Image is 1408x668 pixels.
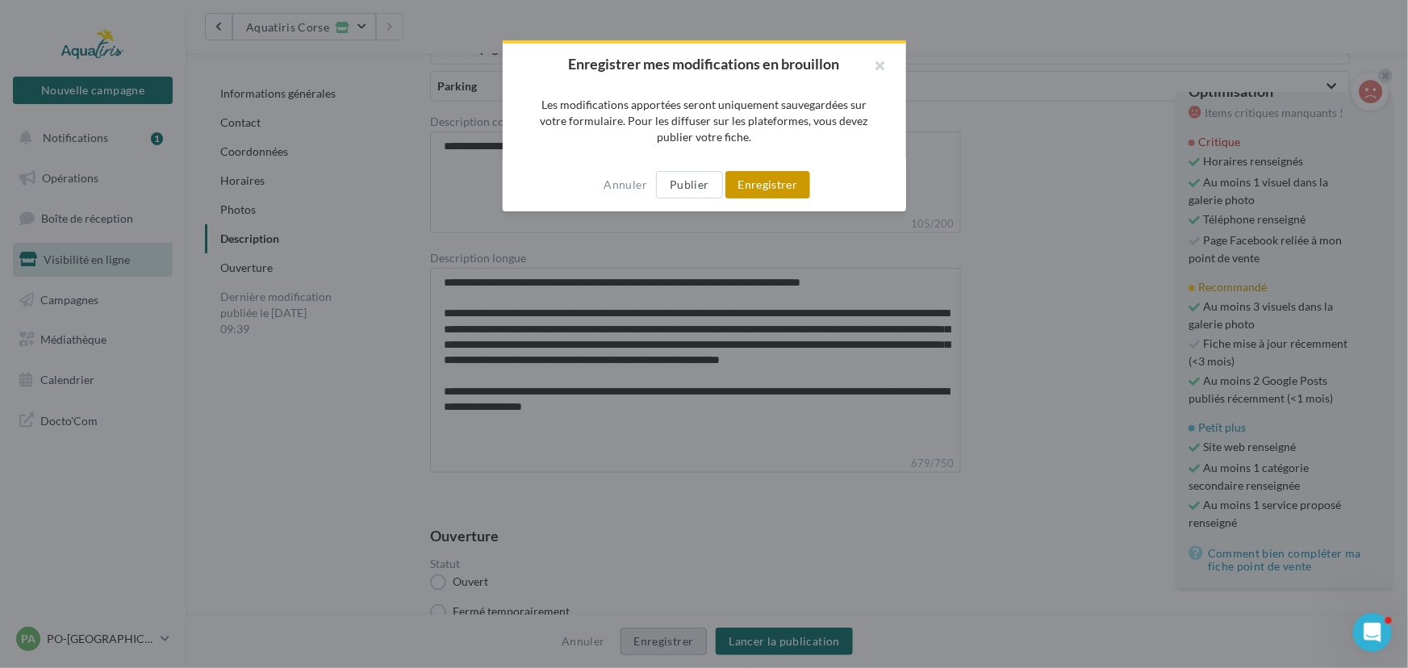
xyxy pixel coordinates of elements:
[529,97,880,145] p: Les modifications apportées seront uniquement sauvegardées sur votre formulaire. Pour les diffuse...
[598,175,654,194] button: Annuler
[656,171,722,198] button: Publier
[529,56,880,71] h2: Enregistrer mes modifications en brouillon
[725,171,811,198] button: Enregistrer
[1353,613,1392,652] iframe: Intercom live chat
